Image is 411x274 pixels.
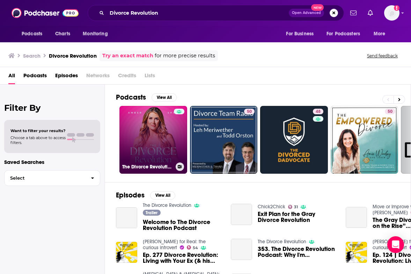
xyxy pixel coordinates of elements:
[102,52,153,60] a: Try an exact match
[10,128,66,133] span: Want to filter your results?
[365,53,400,59] button: Send feedback
[388,108,392,115] span: 50
[260,106,328,174] a: 48
[150,191,175,200] button: View All
[316,108,321,115] span: 48
[365,7,376,19] a: Show notifications dropdown
[387,236,404,253] div: Open Intercom Messenger
[143,252,222,264] a: Ep. 277 Divorce Revolution: Living with Your Ex (& his new wife) [REMASTERED]
[143,239,206,251] a: Meredith for Real: the curious introvert
[231,204,252,225] a: Exit Plan for the Gray Divorce Revolution
[8,70,15,84] a: All
[346,242,367,263] img: Ep. 124 | Divorce Revolution: Living with Your Ex (& his new wife)
[281,27,322,41] button: open menu
[55,70,78,84] a: Episodes
[116,242,137,263] img: Ep. 277 Divorce Revolution: Living with Your Ex (& his new wife) [REMASTERED]
[4,170,100,186] button: Select
[17,27,51,41] button: open menu
[23,52,41,59] h3: Search
[193,246,198,250] span: 54
[326,29,360,39] span: For Podcasters
[12,6,79,20] img: Podchaser - Follow, Share and Rate Podcasts
[146,211,157,215] span: Trailer
[143,202,191,208] a: The Divorce Revolution
[258,246,337,258] a: 353. The Divorce Revolution Podcast: Why I'm Transforming The Wellness Revolution
[22,29,42,39] span: Podcasts
[244,109,255,114] a: 50
[394,5,399,11] svg: Add a profile image
[258,204,285,210] a: Chick2Chick
[86,70,110,84] span: Networks
[384,5,399,21] img: User Profile
[288,205,298,209] a: 31
[118,70,136,84] span: Credits
[116,207,137,229] a: Welcome to The Divorce Revolution Podcast
[294,206,298,209] span: 31
[55,29,70,39] span: Charts
[258,239,306,245] a: The Divorce Revolution
[313,109,323,114] a: 48
[78,27,117,41] button: open menu
[88,5,344,21] div: Search podcasts, credits, & more...
[258,211,337,223] a: Exit Plan for the Gray Divorce Revolution
[23,70,47,84] a: Podcasts
[4,159,100,165] p: Saved Searches
[385,109,395,114] a: 50
[143,219,222,231] a: Welcome to The Divorce Revolution Podcast
[152,93,177,102] button: View All
[289,9,324,17] button: Open AdvancedNew
[10,135,66,145] span: Choose a tab above to access filters.
[292,11,321,15] span: Open Advanced
[116,191,145,200] h2: Episodes
[384,5,399,21] span: Logged in as sarahhallprinc
[347,7,359,19] a: Show notifications dropdown
[231,239,252,260] a: 353. The Divorce Revolution Podcast: Why I'm Transforming The Wellness Revolution
[145,70,155,84] span: Lists
[369,27,394,41] button: open menu
[247,108,252,115] span: 50
[116,93,146,102] h2: Podcasts
[322,27,370,41] button: open menu
[331,106,398,174] a: 50
[155,52,215,60] span: for more precise results
[384,5,399,21] button: Show profile menu
[51,27,74,41] a: Charts
[107,7,289,19] input: Search podcasts, credits, & more...
[83,29,108,39] span: Monitoring
[187,245,198,250] a: 54
[49,52,97,59] h3: Divorce Revolution
[119,106,187,174] a: The Divorce Revolution
[374,29,386,39] span: More
[311,4,324,11] span: New
[4,103,100,113] h2: Filter By
[346,207,367,228] a: The Gray Divorce Revolution on the Rise” Stan Corey
[5,176,85,180] span: Select
[190,106,258,174] a: 50
[116,93,177,102] a: PodcastsView All
[286,29,314,39] span: For Business
[116,191,175,200] a: EpisodesView All
[122,164,173,170] h3: The Divorce Revolution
